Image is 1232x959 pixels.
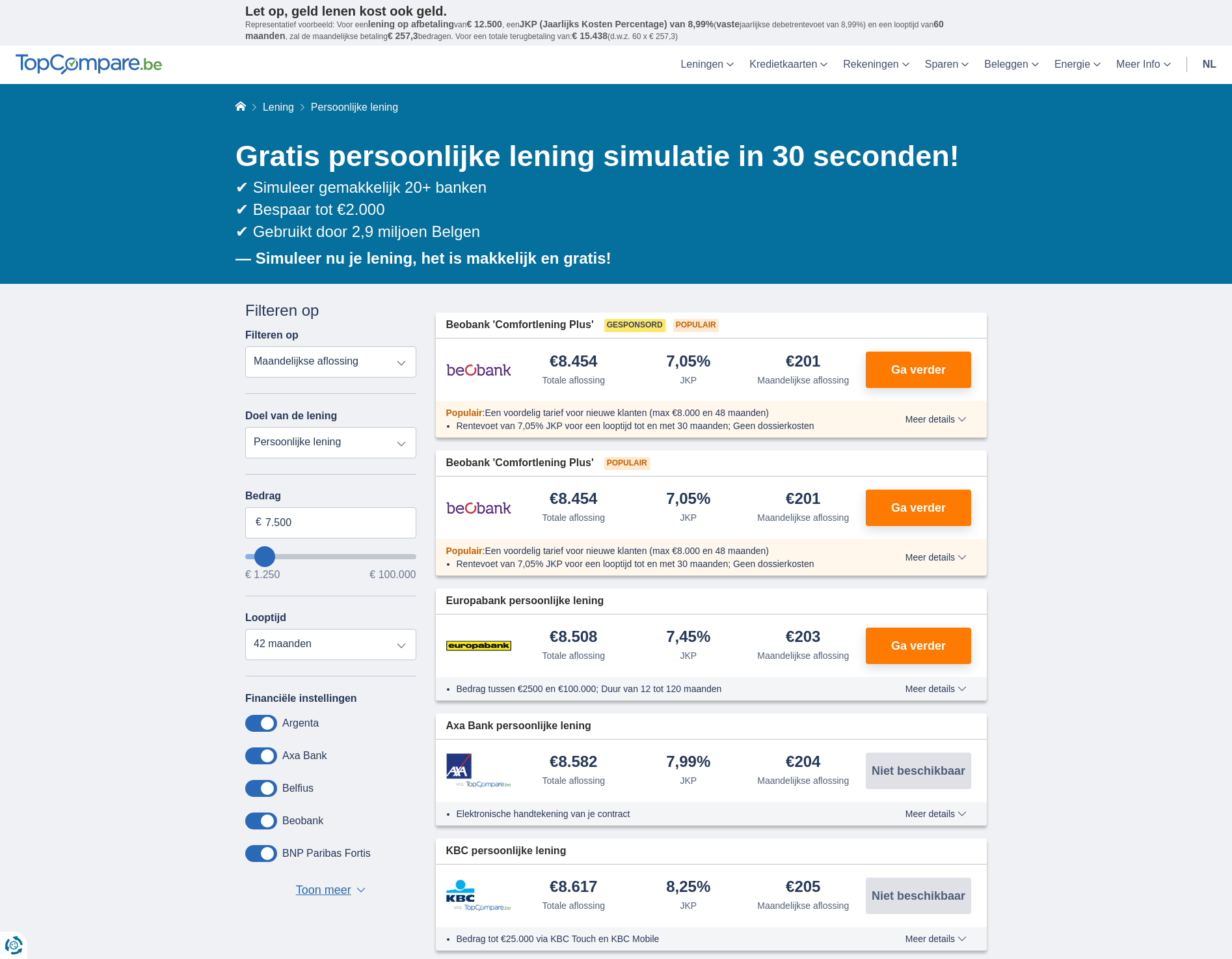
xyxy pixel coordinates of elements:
[446,546,483,556] span: Populair
[311,102,398,113] span: Persoonlijke lening
[368,19,454,29] span: lening op afbetaling
[896,934,976,944] button: Meer details
[16,54,162,75] img: TopCompare
[235,249,611,267] b: — Simuleer nu je lening, het is makkelijk en gratis!
[786,879,820,896] div: €205
[457,932,858,945] li: Bedrag tot €25.000 via KBC Touch en KBC Mobile
[446,456,594,471] span: Beobank 'Comfortlening Plus'
[872,765,965,777] span: Niet beschikbaar
[891,640,946,652] span: Ga verder
[263,102,294,113] a: Lening
[896,809,976,819] button: Meer details
[666,354,710,371] div: 7,05%
[976,46,1047,84] a: Beleggen
[542,774,605,787] div: Totale aflossing
[680,649,697,662] div: JKP
[446,880,511,911] img: product.pl.alt KBC
[245,329,299,341] label: Filteren op
[680,511,697,524] div: JKP
[245,570,280,580] span: € 1.250
[446,630,511,662] img: product.pl.alt Europabank
[457,807,858,820] li: Elektronische handtekening van je contract
[436,544,868,557] div: :
[446,594,604,609] span: Europabank persoonlijke lening
[673,46,742,84] a: Leningen
[245,19,944,41] span: 60 maanden
[604,319,665,332] span: Gesponsord
[572,31,608,41] span: € 15.438
[466,19,502,29] span: € 12.500
[866,753,971,789] button: Niet beschikbaar
[282,815,323,827] label: Beobank
[680,774,697,787] div: JKP
[550,629,597,646] div: €8.508
[757,649,849,662] div: Maandelijkse aflossing
[282,783,314,794] label: Belfius
[666,754,710,771] div: 7,99%
[245,3,987,19] p: Let op, geld lenen kost ook geld.
[866,878,971,914] button: Niet beschikbaar
[296,882,351,899] span: Toon meer
[905,553,967,562] span: Meer details
[786,491,820,508] div: €201
[550,879,597,896] div: €8.617
[666,629,710,646] div: 7,45%
[866,628,971,664] button: Ga verder
[905,934,967,943] span: Meer details
[235,102,246,113] a: Home
[520,19,714,29] span: JKP (Jaarlijks Kosten Percentage) van 8,99%
[235,136,987,176] h1: Gratis persoonlijke lening simulatie in 30 seconden!
[446,354,511,386] img: product.pl.alt Beobank
[457,419,858,432] li: Rentevoet van 7,05% JKP voor een looptijd tot en met 30 maanden; Geen dossierkosten
[872,890,965,902] span: Niet beschikbaar
[446,492,511,524] img: product.pl.alt Beobank
[245,490,416,502] label: Bedrag
[457,557,858,570] li: Rentevoet van 7,05% JKP voor een looptijd tot en met 30 maanden; Geen dossierkosten
[446,318,594,333] span: Beobank 'Comfortlening Plus'
[917,46,977,84] a: Sparen
[835,46,917,84] a: Rekeningen
[680,899,697,912] div: JKP
[485,408,769,418] span: Een voordelig tarief voor nieuwe klanten (max €8.000 en 48 maanden)
[604,457,650,470] span: Populair
[757,511,849,524] div: Maandelijkse aflossing
[550,354,597,371] div: €8.454
[1195,46,1224,84] a: nl
[786,354,820,371] div: €201
[446,408,483,418] span: Populair
[282,750,327,762] label: Axa Bank
[757,899,849,912] div: Maandelijkse aflossing
[757,374,849,387] div: Maandelijkse aflossing
[245,693,357,704] label: Financiële instellingen
[356,887,366,893] span: ▼
[786,629,820,646] div: €203
[436,406,868,419] div: :
[282,717,319,729] label: Argenta
[666,879,710,896] div: 8,25%
[542,899,605,912] div: Totale aflossing
[235,176,987,243] div: ✔ Simuleer gemakkelijk 20+ banken ✔ Bespaar tot €2.000 ✔ Gebruikt door 2,9 miljoen Belgen
[1047,46,1108,84] a: Energie
[550,754,597,771] div: €8.582
[388,31,418,41] span: € 257,3
[896,684,976,694] button: Meer details
[673,319,719,332] span: Populair
[457,682,858,695] li: Bedrag tussen €2500 en €100.000; Duur van 12 tot 120 maanden
[245,554,416,559] a: wantToBorrow
[905,415,967,424] span: Meer details
[896,552,976,563] button: Meer details
[891,502,946,514] span: Ga verder
[542,511,605,524] div: Totale aflossing
[891,364,946,376] span: Ga verder
[542,374,605,387] div: Totale aflossing
[786,754,820,771] div: €204
[550,491,597,508] div: €8.454
[742,46,835,84] a: Kredietkaarten
[1108,46,1179,84] a: Meer Info
[245,612,286,624] label: Looptijd
[369,570,416,580] span: € 100.000
[866,352,971,388] button: Ga verder
[245,299,416,322] div: Filteren op
[905,809,967,818] span: Meer details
